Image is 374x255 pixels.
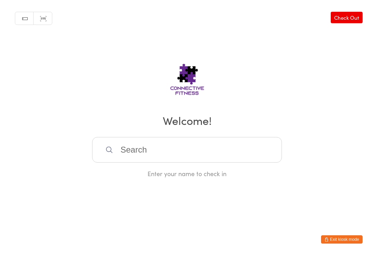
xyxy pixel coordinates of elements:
h2: Welcome! [7,112,367,128]
button: Exit kiosk mode [321,235,363,244]
div: Enter your name to check in [92,169,282,178]
img: Connective Fitness [148,51,226,103]
input: Search [92,137,282,163]
a: Check Out [331,12,363,23]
